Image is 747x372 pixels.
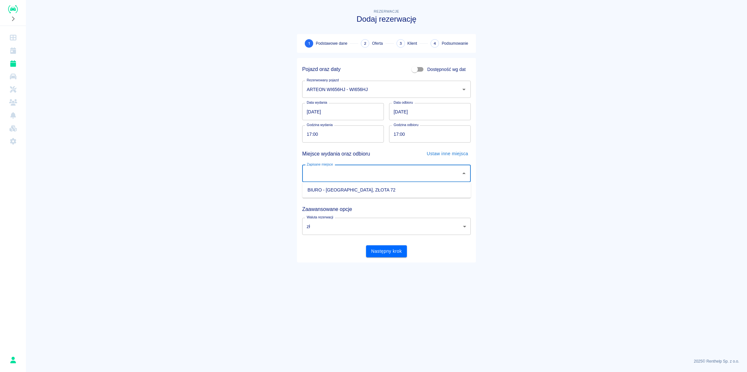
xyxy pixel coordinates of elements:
[8,5,18,13] img: Renthelp
[308,40,310,47] span: 1
[302,185,471,195] li: BIURO - [GEOGRAPHIC_DATA], ZŁOTA 72
[307,162,333,167] label: Zapisane miejsce
[3,70,23,83] a: Flota
[394,100,413,105] label: Data odbioru
[3,109,23,122] a: Powiadomienia
[442,41,468,46] span: Podsumowanie
[307,100,327,105] label: Data wydania
[307,122,333,127] label: Godzina wydania
[374,9,399,13] span: Rezerwacje
[459,169,468,178] button: Zamknij
[3,83,23,96] a: Serwisy
[6,353,20,367] button: Mariusz Ratajczyk
[302,125,379,143] input: hh:mm
[302,148,370,160] h5: Miejsce wydania oraz odbioru
[302,218,471,235] div: zł
[316,41,347,46] span: Podstawowe dane
[459,85,468,94] button: Otwórz
[302,206,471,213] h5: Zaawansowane opcje
[433,40,436,47] span: 4
[3,57,23,70] a: Rezerwacje
[3,122,23,135] a: Widget WWW
[408,41,417,46] span: Klient
[427,66,466,73] span: Dostępność wg dat
[34,358,739,364] p: 2025 © Renthelp Sp. z o.o.
[307,78,339,83] label: Rezerwowany pojazd
[3,44,23,57] a: Kalendarz
[307,215,333,220] label: Waluta rezerwacji
[394,122,419,127] label: Godzina odbioru
[424,148,471,160] button: Ustaw inne miejsca
[8,15,18,23] button: Rozwiń nawigację
[3,135,23,148] a: Ustawienia
[364,40,366,47] span: 2
[302,103,384,120] input: DD.MM.YYYY
[399,40,402,47] span: 3
[389,103,471,120] input: DD.MM.YYYY
[3,31,23,44] a: Dashboard
[297,15,476,24] h3: Dodaj rezerwację
[372,41,383,46] span: Oferta
[3,96,23,109] a: Klienci
[302,66,340,73] h5: Pojazd oraz daty
[389,125,466,143] input: hh:mm
[366,245,407,257] button: Następny krok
